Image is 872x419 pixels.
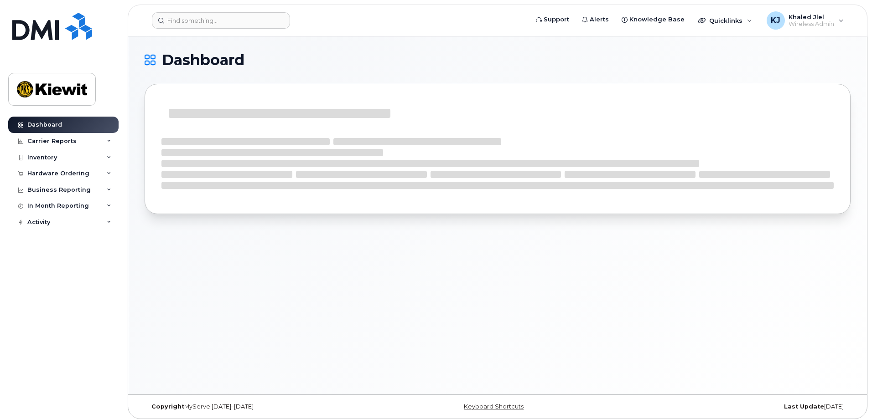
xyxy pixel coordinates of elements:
strong: Last Update [784,403,824,410]
div: [DATE] [615,403,851,410]
span: Dashboard [162,53,244,67]
div: MyServe [DATE]–[DATE] [145,403,380,410]
strong: Copyright [151,403,184,410]
a: Keyboard Shortcuts [464,403,524,410]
